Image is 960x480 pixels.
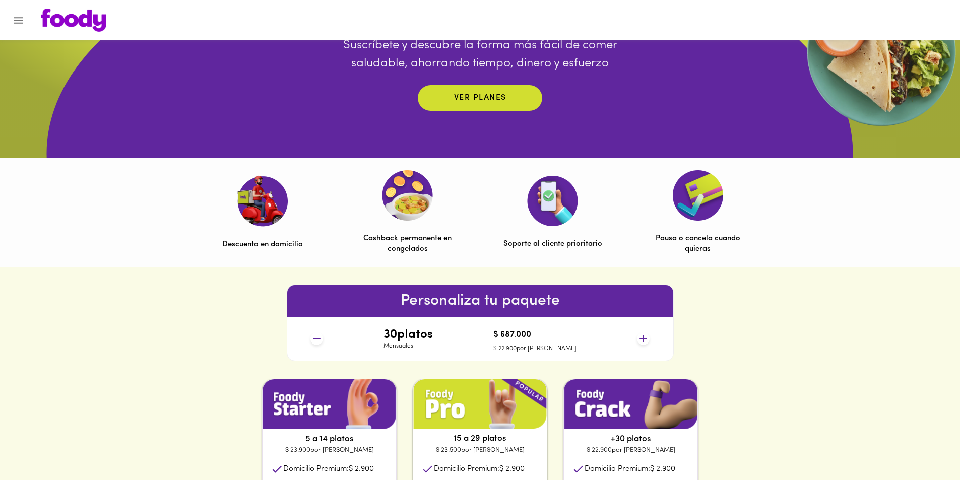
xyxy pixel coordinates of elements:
iframe: Messagebird Livechat Widget [902,422,950,470]
p: Soporte al cliente prioritario [503,239,602,249]
img: plan1 [263,379,396,429]
p: 5 a 14 platos [263,433,396,445]
img: logo.png [41,9,106,32]
p: Descuento en domicilio [222,239,303,250]
img: Descuento en domicilio [237,175,288,227]
button: Menu [6,8,31,33]
span: $ 2.900 [650,465,675,473]
span: $ 2.900 [499,465,525,473]
img: Pausa o cancela cuando quieras [673,170,723,221]
p: $ 22.900 por [PERSON_NAME] [493,345,577,353]
p: Pausa o cancela cuando quieras [649,233,747,255]
p: Mensuales [383,342,433,351]
p: $ 22.900 por [PERSON_NAME] [564,445,697,455]
p: Suscríbete y descubre la forma más fácil de comer saludable, ahorrando tiempo, dinero y esfuerzo [327,36,633,73]
p: 15 a 29 platos [413,433,547,445]
button: Ver planes [418,85,542,111]
h4: 30 platos [383,328,433,341]
h4: $ 687.000 [493,331,577,340]
p: +30 platos [564,433,697,445]
p: Domicilio Premium: [283,464,374,474]
p: Ver planes [454,92,506,104]
p: $ 23.900 por [PERSON_NAME] [263,445,396,455]
img: Cashback permanente en congelados [382,170,433,221]
p: $ 23.500 por [PERSON_NAME] [413,445,547,455]
span: $ 2.900 [349,465,374,473]
img: Soporte al cliente prioritario [527,176,578,226]
p: Cashback permanente en congelados [358,233,457,255]
p: Domicilio Premium: [585,464,675,474]
img: plan1 [564,379,697,429]
img: plan1 [413,379,547,429]
h6: Personaliza tu paquete [287,289,673,313]
p: Domicilio Premium: [434,464,525,474]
